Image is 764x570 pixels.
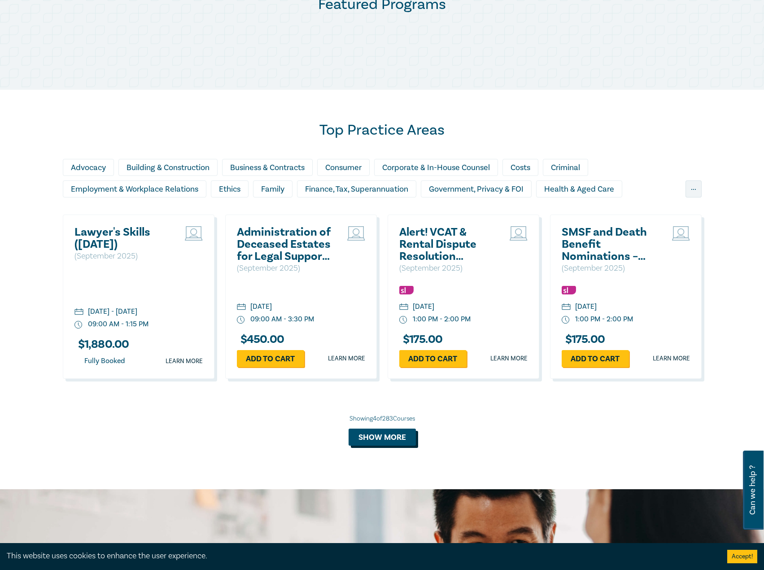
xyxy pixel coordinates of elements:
[74,308,83,316] img: calendar
[421,180,532,197] div: Government, Privacy & FOI
[490,354,528,363] a: Learn more
[399,350,467,367] a: Add to cart
[672,226,690,241] img: Live Stream
[237,333,284,346] h3: $ 450.00
[237,303,246,311] img: calendar
[317,159,370,176] div: Consumer
[543,159,588,176] div: Criminal
[399,226,496,263] a: Alert! VCAT & Rental Dispute Resolution Victoria Reforms 2025
[237,263,333,274] p: ( September 2025 )
[222,159,313,176] div: Business & Contracts
[237,350,304,367] a: Add to cart
[88,319,148,329] div: 09:00 AM - 1:15 PM
[63,180,206,197] div: Employment & Workplace Relations
[166,357,203,366] a: Learn more
[237,226,333,263] a: Administration of Deceased Estates for Legal Support Staff ([DATE])
[253,180,293,197] div: Family
[575,302,597,312] div: [DATE]
[237,316,245,324] img: watch
[349,429,416,446] button: Show more
[575,314,633,324] div: 1:00 PM - 2:00 PM
[399,286,414,294] img: Substantive Law
[685,180,702,197] div: ...
[562,333,605,346] h3: $ 175.00
[562,350,629,367] a: Add to cart
[63,202,174,219] div: Insolvency & Restructuring
[7,550,714,562] div: This website uses cookies to enhance the user experience.
[250,302,272,312] div: [DATE]
[413,314,471,324] div: 1:00 PM - 2:00 PM
[653,354,690,363] a: Learn more
[402,202,453,219] div: Migration
[63,121,702,139] h2: Top Practice Areas
[211,180,249,197] div: Ethics
[562,286,576,294] img: Substantive Law
[328,354,365,363] a: Learn more
[748,456,757,524] span: Can we help ?
[118,159,218,176] div: Building & Construction
[74,355,135,367] div: Fully Booked
[272,202,398,219] div: Litigation & Dispute Resolution
[457,202,583,219] div: Personal Injury & Medico-Legal
[727,550,757,563] button: Accept cookies
[74,321,83,329] img: watch
[399,316,407,324] img: watch
[347,226,365,241] img: Live Stream
[63,414,702,423] div: Showing 4 of 283 Courses
[510,226,528,241] img: Live Stream
[413,302,434,312] div: [DATE]
[562,226,658,263] a: SMSF and Death Benefit Nominations – Complexity, Validity & Capacity
[297,180,416,197] div: Finance, Tax, Superannuation
[562,303,571,311] img: calendar
[562,263,658,274] p: ( September 2025 )
[185,226,203,241] img: Live Stream
[63,159,114,176] div: Advocacy
[502,159,538,176] div: Costs
[74,338,129,351] h3: $ 1,880.00
[399,263,496,274] p: ( September 2025 )
[399,303,408,311] img: calendar
[74,250,171,262] p: ( September 2025 )
[399,333,443,346] h3: $ 175.00
[536,180,622,197] div: Health & Aged Care
[178,202,268,219] div: Intellectual Property
[374,159,498,176] div: Corporate & In-House Counsel
[88,307,137,317] div: [DATE] - [DATE]
[562,316,570,324] img: watch
[74,226,171,250] a: Lawyer's Skills ([DATE])
[250,314,314,324] div: 09:00 AM - 3:30 PM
